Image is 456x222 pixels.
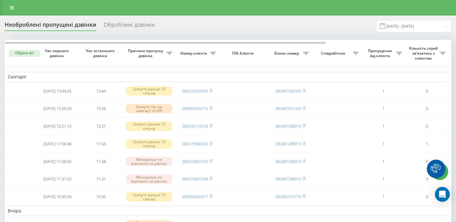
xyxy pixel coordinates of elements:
td: 1 [362,83,405,99]
div: Скинуто раніше 10 секунд [126,192,172,202]
td: 13:44 [79,83,123,99]
td: 1 [362,118,405,134]
a: 380487051033 [275,106,301,111]
a: 380482370770 [275,194,301,199]
a: 380487288910 [275,141,301,147]
td: 1 [362,171,405,188]
span: ПІБ Клієнта [224,51,263,56]
td: 1 [362,153,405,170]
span: Причина пропуску дзвінка [126,48,167,58]
td: 1 [405,136,449,152]
span: Пропущених від клієнта [365,48,396,58]
td: [DATE] 11:56:46 [36,136,79,152]
td: [DATE] 12:21:12 [36,118,79,134]
td: 11:31 [79,171,123,188]
td: 1 [362,136,405,152]
td: [DATE] 13:44:25 [36,83,79,99]
td: 13:26 [79,100,123,117]
td: [DATE] 10:35:54 [36,188,79,205]
a: 380487288910 [275,123,301,129]
td: 11:38 [79,153,123,170]
a: 380965040977 [182,194,208,199]
div: Скинуто під час навігації по IVR [126,104,172,113]
span: Бізнес номер [272,51,303,56]
div: Открыть Интерком Мессенджер [435,187,450,202]
div: Скинуто раніше 10 секунд [126,86,172,96]
span: Кількість спроб зв'язатись з клієнтом [408,46,440,61]
a: 380502841550 [182,159,208,164]
a: 380487280000 [275,88,301,94]
td: 0 [405,153,449,170]
a: 380487288910 [275,159,301,164]
button: Обрати всі [9,50,40,57]
td: [DATE] 11:38:42 [36,153,79,170]
div: Скинуто раніше 10 секунд [126,139,172,148]
td: 0 [405,100,449,117]
div: Менеджери не відповіли на дзвінок [126,157,172,166]
td: 0 [405,83,449,99]
a: 380487288910 [275,176,301,182]
div: Оброблені дзвінки [104,21,155,31]
span: Час першого дзвінка [41,48,74,58]
a: 380975988333 [182,141,208,147]
td: 10:35 [79,188,123,205]
td: [DATE] 13:26:29 [36,100,79,117]
a: 380505056942 [182,88,208,94]
td: 12:21 [79,118,123,134]
td: [DATE] 11:31:02 [36,171,79,188]
td: 11:56 [79,136,123,152]
td: 0 [405,171,449,188]
a: 380500123733 [182,123,208,129]
td: 0 [405,188,449,205]
span: Час останнього дзвінка [84,48,118,58]
div: Скинуто раніше 10 секунд [126,121,172,131]
td: 1 [362,100,405,117]
span: Номер клієнта [178,51,210,56]
span: Співробітник [315,51,353,56]
td: 0 [405,118,449,134]
div: Менеджери не відповіли на дзвінок [126,174,172,184]
td: 1 [362,188,405,205]
div: Необроблені пропущені дзвінки [5,21,96,31]
a: 380503901094 [182,176,208,182]
a: 380964290716 [182,106,208,111]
